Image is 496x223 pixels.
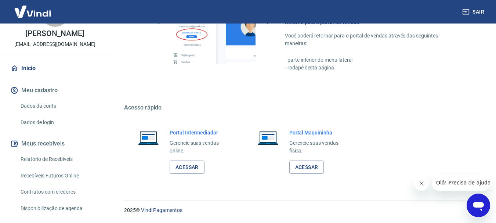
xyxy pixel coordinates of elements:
h5: Acesso rápido [124,104,478,111]
a: Recebíveis Futuros Online [18,168,101,183]
p: [PERSON_NAME] [25,30,84,37]
a: Acessar [289,161,324,174]
button: Meu cadastro [9,82,101,98]
a: Contratos com credores [18,184,101,199]
p: Gerencie suas vendas física. [289,139,350,155]
p: 2025 © [124,206,478,214]
a: Início [9,60,101,76]
img: Vindi [9,0,57,23]
a: Relatório de Recebíveis [18,152,101,167]
img: Imagem de um notebook aberto [133,129,164,147]
iframe: Mensagem da empresa [432,175,490,191]
a: Vindi Pagamentos [141,207,182,213]
button: Sair [461,5,487,19]
p: Gerencie suas vendas online. [170,139,231,155]
h6: Portal Maquininha [289,129,350,136]
a: Dados de login [18,115,101,130]
a: Disponibilização de agenda [18,201,101,216]
p: - rodapé desta página [285,64,461,72]
iframe: Botão para abrir a janela de mensagens [467,194,490,217]
p: [EMAIL_ADDRESS][DOMAIN_NAME] [14,40,95,48]
img: Imagem de um notebook aberto [253,129,283,147]
p: - parte inferior do menu lateral [285,56,461,64]
h6: Portal Intermediador [170,129,231,136]
p: Você poderá retornar para o portal de vendas através das seguintes maneiras: [285,32,461,47]
iframe: Fechar mensagem [414,176,429,191]
a: Dados da conta [18,98,101,114]
a: Acessar [170,161,204,174]
span: Olá! Precisa de ajuda? [4,5,62,11]
button: Meus recebíveis [9,136,101,152]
